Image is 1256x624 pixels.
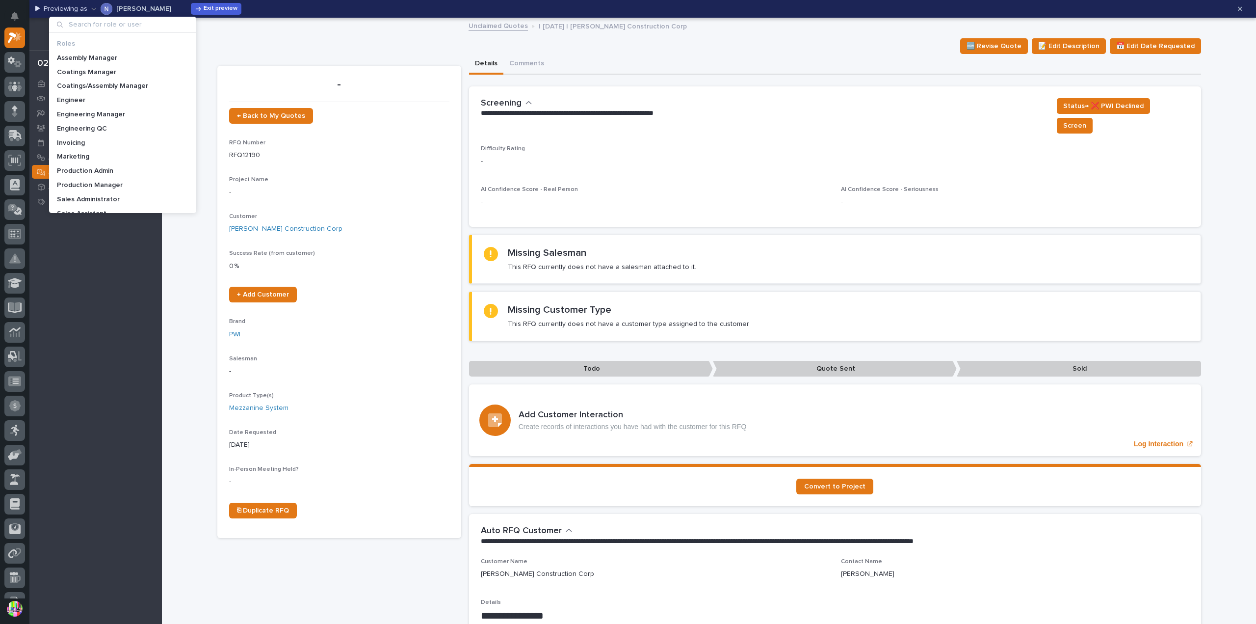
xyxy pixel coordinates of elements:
img: Nathan Gross [101,3,112,15]
h3: Add Customer Interaction [519,410,747,421]
span: Prompting [143,124,178,134]
p: Onsite Calendar [49,138,105,147]
span: Customer Name [481,559,527,565]
a: [PERSON_NAME] Construction Corp [229,224,342,234]
p: [PERSON_NAME] Construction Corp [481,569,594,579]
span: Help Docs [20,124,53,134]
p: - [229,78,449,92]
button: Nathan Gross[PERSON_NAME] [91,1,171,17]
a: Mezzanine System [229,403,288,413]
p: Create records of interactions you have had with the customer for this RFQ [519,423,747,431]
span: Date Requested [229,430,276,435]
h2: Auto RFQ Customer [481,526,562,537]
p: Assembly View [49,183,100,191]
p: Quote Sent [713,361,957,377]
a: + Add Customer [229,287,297,302]
span: In-Person Meeting Held? [229,466,299,472]
button: Comments [503,54,550,75]
button: Start new chat [167,155,179,166]
p: Marketing [57,153,89,161]
p: Automated Drawings [49,153,122,162]
button: Auto RFQ Customer [481,526,573,537]
p: Welcome 👋 [10,39,179,54]
span: Salesman [229,356,257,362]
span: AI Confidence Score - Real Person [481,187,578,192]
p: Travelers [49,109,82,118]
button: 📝 Edit Description [1032,38,1106,54]
span: Customer [229,214,257,219]
a: Prompting [130,120,182,137]
p: Coatings/Assembly Manager [57,82,148,90]
p: [DATE] [229,440,449,450]
span: [DATE] [87,210,107,218]
a: Workspace Logo [29,18,162,50]
p: 0 % [229,261,449,271]
p: Sales Assistant [57,210,106,218]
p: - [481,197,829,207]
p: Roles [57,40,75,48]
span: Pylon [98,259,119,266]
span: Exit preview [204,5,237,13]
button: Status→ ❌ PWI Declined [1057,98,1150,114]
h2: Missing Salesman [508,247,586,259]
p: Production Admin [57,167,113,175]
a: PWI [229,329,240,340]
span: [DATE] [87,237,107,244]
button: 🆕 Revise Quote [960,38,1028,54]
p: Coatings Manager [57,68,116,77]
h2: Missing Customer Type [508,304,611,316]
div: Notifications [12,12,25,27]
span: Screen [1063,120,1086,132]
a: Travelers [29,106,162,120]
p: Engineering Manager [57,110,125,119]
button: Exit preview [191,3,241,15]
div: Assembly Manager [49,51,196,65]
img: 1736555164131-43832dd5-751b-4058-ba23-39d91318e5a0 [20,237,27,245]
span: Success Rate (from customer) [229,250,315,256]
a: Log Interaction [469,384,1201,456]
div: Coatings/Assembly Manager [49,79,196,93]
p: Previewing as [44,5,87,13]
button: users-avatar [4,598,25,619]
div: Production Admin [49,164,196,178]
span: Convert to Project [804,483,865,490]
p: Todo [469,361,713,377]
p: | [DATE] | [PERSON_NAME] Construction Corp [539,20,687,31]
a: Customers [29,120,162,135]
span: Details [481,599,501,605]
span: ⎘ Duplicate RFQ [237,507,289,514]
p: Projects [49,94,77,103]
div: Engineer [49,93,196,108]
button: Screening [481,98,532,109]
p: How can we help? [10,54,179,70]
input: Search for role or user [53,17,192,32]
p: Sales Administrator [57,195,120,204]
span: Difficulty Rating [481,146,525,152]
span: Onboarding Call [71,124,125,134]
span: ← Back to My Quotes [237,112,305,119]
span: [PERSON_NAME] [30,237,79,244]
span: Contact Name [841,559,882,565]
a: Active Quotes [29,164,162,179]
button: Details [469,54,503,75]
a: My Work [29,76,162,91]
a: Onsite Calendar [29,135,162,150]
a: Automated Drawings [29,150,162,164]
img: image [133,125,141,133]
span: Status→ ❌ PWI Declined [1063,100,1144,112]
button: See all [152,184,179,195]
div: 🔗 [61,125,69,133]
p: - [229,366,449,377]
p: RFQ12190 [229,150,449,161]
span: 📅 Edit Date Requested [1116,40,1195,52]
p: [PERSON_NAME] [116,5,171,12]
a: ← Back to My Quotes [229,108,313,124]
div: Marketing [49,150,196,164]
p: Engineer [57,96,85,105]
img: Brittany [10,201,26,217]
div: Engineering Manager [49,108,196,122]
span: + Add Customer [237,291,289,298]
button: 📅 Edit Date Requested [1110,38,1201,54]
div: Start new chat [44,152,161,162]
button: Screen [1057,118,1093,134]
